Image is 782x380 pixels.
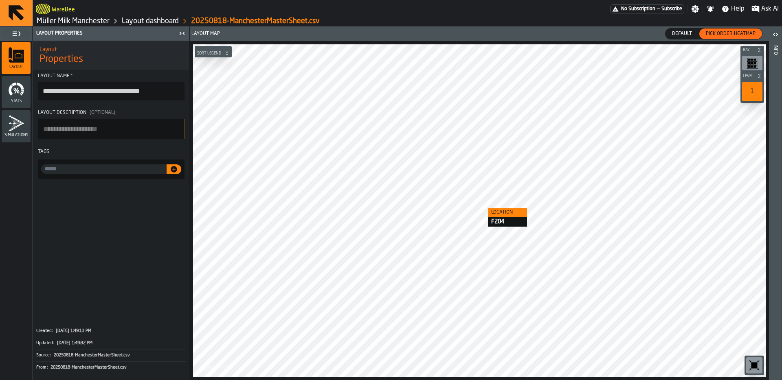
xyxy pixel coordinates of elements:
div: KeyValueItem-Source [36,349,186,361]
label: button-switch-multi-Default [665,28,699,39]
span: Default [669,30,695,37]
div: KeyValueItem-From [36,361,186,373]
span: Layout Description [38,110,86,115]
button: button- [195,49,232,57]
span: Simulations [2,133,31,138]
div: button-toolbar-undefined [740,80,764,103]
span: (Optional) [90,110,115,115]
span: Layout [2,65,31,69]
span: Sort Legend [195,51,223,56]
label: button-toggle-Settings [688,5,703,13]
a: link-to-/wh/i/b09612b5-e9f1-4a3a-b0a4-784729d61419 [37,17,110,26]
span: [DATE] 1:49:32 PM [57,341,92,346]
span: Required [70,73,73,79]
div: KeyValueItem-Updated [36,337,186,349]
span: Pick Order heatmap [703,30,759,37]
span: Properties [40,53,83,66]
div: Layout Name [38,73,185,79]
span: : [50,353,51,358]
div: title-Properties [33,41,189,70]
input: button-toolbar-Layout Name [38,82,185,100]
button: button- [740,72,764,80]
header: Layout Properties [33,26,189,41]
div: Info [773,43,778,378]
label: button-switch-multi-Pick Order heatmap [699,28,762,39]
span: Help [731,4,745,14]
li: menu Simulations [2,110,31,143]
span: : [53,341,54,346]
label: button-toggle-Help [718,4,748,14]
h2: Sub Title [52,5,75,13]
div: Updated [36,341,56,346]
label: Location [488,208,527,217]
a: link-to-/wh/i/b09612b5-e9f1-4a3a-b0a4-784729d61419/pricing/ [610,4,684,13]
a: link-to-/wh/i/b09612b5-e9f1-4a3a-b0a4-784729d61419/designer [122,17,179,26]
h2: Sub Title [40,45,183,53]
label: input-value- [41,164,167,174]
label: button-toggle-Open [770,28,781,43]
a: logo-header [36,2,50,16]
li: menu Stats [2,76,31,109]
button: button- [167,164,181,174]
button: Created:[DATE] 1:49:13 PM [36,325,186,337]
div: Layout Properties [35,31,176,36]
div: F204 [488,217,527,227]
button: button- [740,46,764,54]
button: Updated:[DATE] 1:49:32 PM [36,337,186,349]
div: Menu Subscription [610,4,684,13]
nav: Breadcrumb [36,16,407,26]
span: — [657,6,660,12]
a: link-to-/wh/i/b09612b5-e9f1-4a3a-b0a4-784729d61419/layouts/7cf74e44-e208-450b-8246-742299a7b85e [191,17,320,26]
span: [DATE] 1:49:13 PM [56,328,91,334]
div: thumb [666,28,699,39]
span: No Subscription [621,6,655,12]
div: From [36,365,50,370]
span: : [52,328,53,334]
button: Source:20250818-ManchesterMasterSheet.csv [36,349,186,361]
label: button-toolbar-Layout Name [38,73,185,100]
span: : [47,365,48,370]
div: thumb [699,28,762,39]
label: button-toggle-Close me [176,28,188,38]
div: button-toolbar-undefined [740,54,764,72]
header: Info [769,26,782,380]
label: button-toggle-Notifications [703,5,718,13]
div: Created [36,328,55,334]
span: Ask AI [761,4,779,14]
input: input-value- input-value- [41,164,167,174]
span: Subscribe [661,6,682,12]
div: Source [36,353,53,358]
span: Layout Map [191,31,220,37]
div: button-toolbar-undefined [745,356,764,375]
textarea: Layout Description(Optional) [38,119,185,139]
div: 1 [742,82,762,101]
span: Level [741,74,755,79]
span: Tags [38,149,49,154]
label: button-toggle-Ask AI [748,4,782,14]
li: menu Layout [2,42,31,74]
span: 20250818-ManchesterMasterSheet.csv [54,353,130,358]
span: Bay [741,48,755,52]
span: 20250818-ManchesterMasterSheet.csv [51,365,127,370]
svg: Reset zoom and position [748,359,761,372]
button: From:20250818-ManchesterMasterSheet.csv [36,362,186,373]
div: KeyValueItem-Created [36,325,186,337]
label: button-toggle-Toggle Full Menu [2,28,31,39]
a: logo-header [195,359,241,375]
span: Stats [2,99,31,103]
